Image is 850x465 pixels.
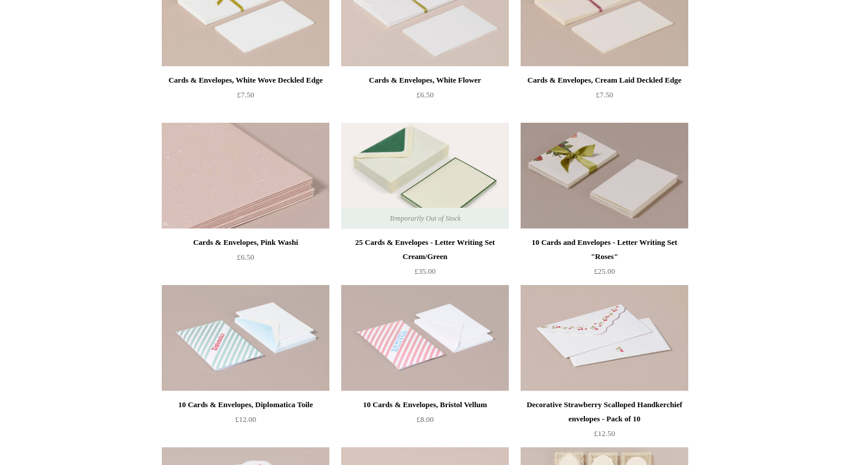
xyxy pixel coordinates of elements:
[162,285,329,391] img: 10 Cards & Envelopes, Diplomatica Toile
[165,73,326,87] div: Cards & Envelopes, White Wove Deckled Edge
[594,267,615,276] span: £25.00
[521,123,688,229] img: 10 Cards and Envelopes - Letter Writing Set "Roses"
[237,90,254,99] span: £7.50
[521,73,688,122] a: Cards & Envelopes, Cream Laid Deckled Edge £7.50
[235,415,256,424] span: £12.00
[341,398,509,446] a: 10 Cards & Envelopes, Bristol Vellum £8.00
[162,123,329,229] img: Cards & Envelopes, Pink Washi
[524,398,685,426] div: Decorative Strawberry Scalloped Handkerchief envelopes - Pack of 10
[162,285,329,391] a: 10 Cards & Envelopes, Diplomatica Toile 10 Cards & Envelopes, Diplomatica Toile
[521,285,688,391] img: Decorative Strawberry Scalloped Handkerchief envelopes - Pack of 10
[377,208,472,229] span: Temporarily Out of Stock
[596,90,613,99] span: £7.50
[162,123,329,229] a: Cards & Envelopes, Pink Washi Cards & Envelopes, Pink Washi
[341,123,509,229] a: 25 Cards & Envelopes - Letter Writing Set Cream/Green 25 Cards & Envelopes - Letter Writing Set C...
[341,285,509,391] a: 10 Cards & Envelopes, Bristol Vellum 10 Cards & Envelopes, Bristol Vellum
[524,235,685,264] div: 10 Cards and Envelopes - Letter Writing Set "Roses"
[521,285,688,391] a: Decorative Strawberry Scalloped Handkerchief envelopes - Pack of 10 Decorative Strawberry Scallop...
[344,398,506,412] div: 10 Cards & Envelopes, Bristol Vellum
[416,90,433,99] span: £6.50
[237,253,254,261] span: £6.50
[341,123,509,229] img: 25 Cards & Envelopes - Letter Writing Set Cream/Green
[414,267,436,276] span: £35.00
[416,415,433,424] span: £8.00
[162,398,329,446] a: 10 Cards & Envelopes, Diplomatica Toile £12.00
[165,398,326,412] div: 10 Cards & Envelopes, Diplomatica Toile
[524,73,685,87] div: Cards & Envelopes, Cream Laid Deckled Edge
[594,429,615,438] span: £12.50
[521,398,688,446] a: Decorative Strawberry Scalloped Handkerchief envelopes - Pack of 10 £12.50
[344,235,506,264] div: 25 Cards & Envelopes - Letter Writing Set Cream/Green
[521,235,688,284] a: 10 Cards and Envelopes - Letter Writing Set "Roses" £25.00
[165,235,326,250] div: Cards & Envelopes, Pink Washi
[162,235,329,284] a: Cards & Envelopes, Pink Washi £6.50
[341,73,509,122] a: Cards & Envelopes, White Flower £6.50
[341,235,509,284] a: 25 Cards & Envelopes - Letter Writing Set Cream/Green £35.00
[341,285,509,391] img: 10 Cards & Envelopes, Bristol Vellum
[344,73,506,87] div: Cards & Envelopes, White Flower
[521,123,688,229] a: 10 Cards and Envelopes - Letter Writing Set "Roses" 10 Cards and Envelopes - Letter Writing Set "...
[162,73,329,122] a: Cards & Envelopes, White Wove Deckled Edge £7.50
